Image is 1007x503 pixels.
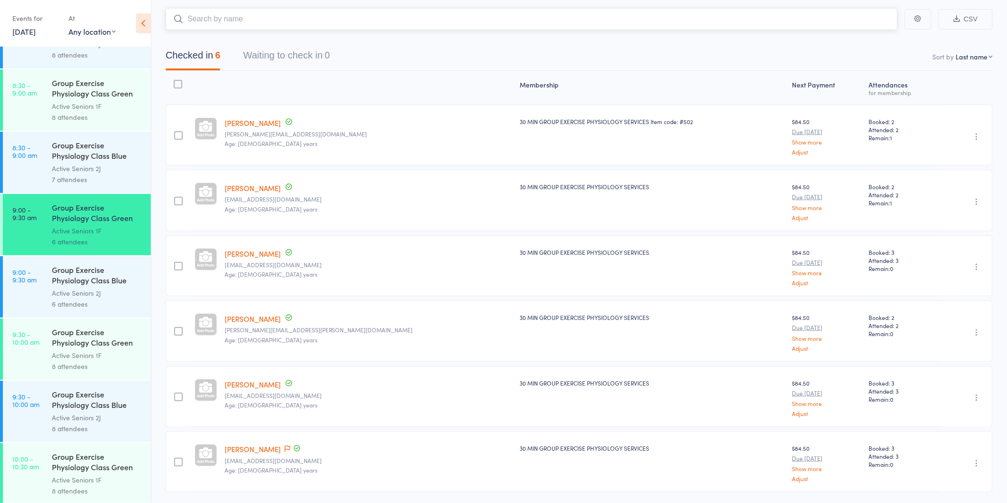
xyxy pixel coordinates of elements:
[225,379,281,389] a: [PERSON_NAME]
[52,474,143,485] div: Active Seniors 1F
[938,9,993,29] button: CSV
[890,199,892,207] span: 1
[890,395,894,403] span: 0
[225,457,513,464] small: sideroudakis@gmail.com
[52,412,143,423] div: Active Seniors 2J
[520,379,784,387] div: 30 MIN GROUP EXERCISE PHYSIOLOGY SERVICES
[12,268,37,283] time: 9:00 - 9:30 am
[933,52,954,61] label: Sort by
[869,329,937,338] span: Remain:
[225,270,317,278] span: Age: [DEMOGRAPHIC_DATA] years
[865,75,940,100] div: Atten­dances
[225,261,513,268] small: paulgoodwin2@gmail.com
[52,485,143,496] div: 8 attendees
[12,144,37,159] time: 8:30 - 9:00 am
[956,52,988,61] div: Last name
[520,444,784,452] div: 30 MIN GROUP EXERCISE PHYSIOLOGY SERVICES
[52,202,143,225] div: Group Exercise Physiology Class Green Room
[792,149,861,155] a: Adjust
[869,387,937,395] span: Attended: 3
[869,379,937,387] span: Booked: 3
[52,299,143,310] div: 6 attendees
[792,270,861,276] a: Show more
[3,381,151,442] a: 9:30 -10:00 amGroup Exercise Physiology Class Blue RoomActive Seniors 2J8 attendees
[225,118,281,128] a: [PERSON_NAME]
[52,361,143,372] div: 8 attendees
[225,196,513,203] small: shrlyfshr@gmail.com
[869,256,937,264] span: Attended: 3
[792,410,861,416] a: Adjust
[792,183,861,220] div: $84.50
[52,225,143,236] div: Active Seniors 1F
[3,319,151,380] a: 9:30 -10:00 amGroup Exercise Physiology Class Green RoomActive Seniors 1F8 attendees
[52,140,143,163] div: Group Exercise Physiology Class Blue Room
[52,389,143,412] div: Group Exercise Physiology Class Blue Room
[869,460,937,468] span: Remain:
[890,264,894,272] span: 0
[52,288,143,299] div: Active Seniors 2J
[52,174,143,185] div: 7 attendees
[52,112,143,123] div: 8 attendees
[792,139,861,145] a: Show more
[792,313,861,351] div: $84.50
[69,26,116,37] div: Any location
[3,132,151,193] a: 8:30 -9:00 amGroup Exercise Physiology Class Blue RoomActive Seniors 2J7 attendees
[225,131,513,137] small: warwick.finney@bigpond.com
[890,329,894,338] span: 0
[225,444,281,454] a: [PERSON_NAME]
[792,455,861,462] small: Due [DATE]
[225,336,317,344] span: Age: [DEMOGRAPHIC_DATA] years
[52,423,143,434] div: 8 attendees
[225,314,281,324] a: [PERSON_NAME]
[792,214,861,221] a: Adjust
[166,45,220,70] button: Checked in6
[225,466,317,474] span: Age: [DEMOGRAPHIC_DATA] years
[792,193,861,200] small: Due [DATE]
[12,393,39,408] time: 9:30 - 10:00 am
[792,324,861,331] small: Due [DATE]
[789,75,865,100] div: Next Payment
[792,345,861,351] a: Adjust
[792,465,861,472] a: Show more
[12,330,39,346] time: 9:30 - 10:00 am
[869,117,937,126] span: Booked: 2
[215,50,220,60] div: 6
[869,191,937,199] span: Attended: 2
[12,10,59,26] div: Events for
[890,134,892,142] span: 1
[792,128,861,135] small: Due [DATE]
[869,134,937,142] span: Remain:
[869,395,937,403] span: Remain:
[225,392,513,399] small: crethers@gmail.com
[869,313,937,321] span: Booked: 2
[792,475,861,482] a: Adjust
[52,101,143,112] div: Active Seniors 1F
[792,204,861,211] a: Show more
[869,199,937,207] span: Remain:
[792,117,861,155] div: $84.50
[792,400,861,406] a: Show more
[52,350,143,361] div: Active Seniors 1F
[52,264,143,288] div: Group Exercise Physiology Class Blue Room
[869,452,937,460] span: Attended: 3
[869,444,937,452] span: Booked: 3
[52,163,143,174] div: Active Seniors 2J
[225,327,513,333] small: gabrielle.hancock@gmail.com
[792,259,861,266] small: Due [DATE]
[12,455,39,470] time: 10:00 - 10:30 am
[225,183,281,193] a: [PERSON_NAME]
[792,248,861,286] div: $84.50
[3,194,151,255] a: 9:00 -9:30 amGroup Exercise Physiology Class Green RoomActive Seniors 1F6 attendees
[792,335,861,341] a: Show more
[520,248,784,256] div: 30 MIN GROUP EXERCISE PHYSIOLOGY SERVICES
[52,236,143,247] div: 6 attendees
[225,205,317,213] span: Age: [DEMOGRAPHIC_DATA] years
[890,460,894,468] span: 0
[325,50,330,60] div: 0
[52,451,143,474] div: Group Exercise Physiology Class Green Room
[520,183,784,191] div: 30 MIN GROUP EXERCISE PHYSIOLOGY SERVICES
[3,69,151,131] a: 8:30 -9:00 amGroup Exercise Physiology Class Green RoomActive Seniors 1F8 attendees
[792,390,861,397] small: Due [DATE]
[12,26,36,37] a: [DATE]
[52,327,143,350] div: Group Exercise Physiology Class Green Room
